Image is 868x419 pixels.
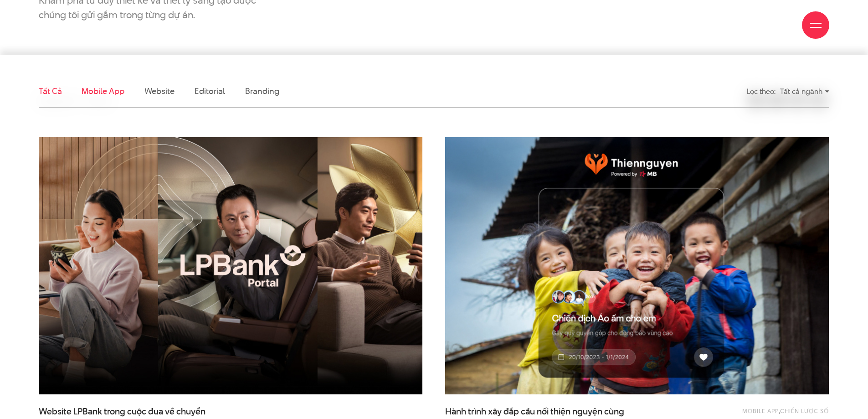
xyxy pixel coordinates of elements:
a: Mobile app [82,85,124,97]
a: Mobile app [742,407,779,415]
a: Branding [245,85,279,97]
div: Tất cả ngành [780,83,829,99]
img: thumb [445,137,829,394]
img: LPBank portal [39,137,422,394]
a: Tất cả [39,85,62,97]
a: Editorial [195,85,225,97]
div: Lọc theo: [747,83,776,99]
a: Chiến lược số [780,407,829,415]
a: Website [144,85,175,97]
